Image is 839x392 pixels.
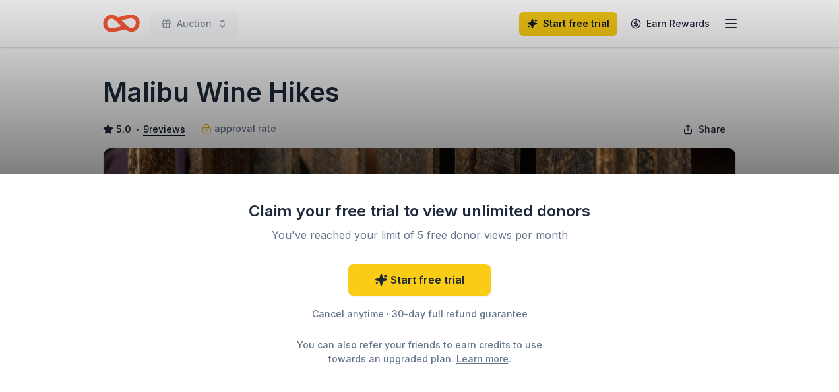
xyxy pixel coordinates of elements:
[264,227,575,243] div: You've reached your limit of 5 free donor views per month
[248,201,591,222] div: Claim your free trial to view unlimited donors
[285,338,554,366] div: You can also refer your friends to earn credits to use towards an upgraded plan. .
[248,306,591,322] div: Cancel anytime · 30-day full refund guarantee
[348,264,491,296] a: Start free trial
[456,352,509,366] a: Learn more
